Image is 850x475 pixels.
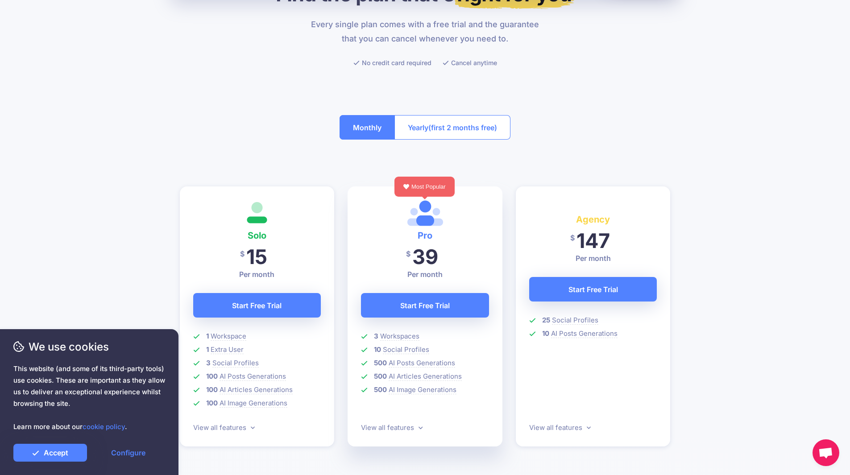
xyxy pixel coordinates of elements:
a: Configure [91,444,165,462]
p: Per month [361,269,489,280]
span: This website (and some of its third-party tools) use cookies. These are important as they allow u... [13,363,165,433]
b: 100 [206,385,218,394]
b: 3 [374,332,378,340]
b: 1 [206,332,209,340]
button: Monthly [340,115,395,140]
b: 25 [542,316,550,324]
b: 500 [374,372,387,380]
a: View all features [529,423,591,432]
span: Social Profiles [552,316,598,325]
a: View all features [193,423,255,432]
b: 10 [374,345,381,354]
b: 100 [206,399,218,407]
p: Per month [193,269,321,280]
b: 3 [206,359,211,367]
div: Most Popular [394,177,455,197]
li: No credit card required [353,57,431,68]
span: We use cookies [13,339,165,355]
span: AI Image Generations [389,385,456,394]
h4: Pro [361,228,489,243]
span: 15 [246,244,267,269]
p: Per month [529,253,657,264]
a: Start Free Trial [361,293,489,318]
a: cookie policy [83,422,125,431]
span: Social Profiles [212,359,259,368]
li: Cancel anytime [443,57,497,68]
h4: Solo [193,228,321,243]
span: $ [570,228,575,248]
a: Open chat [813,439,839,466]
span: Workspace [211,332,246,341]
a: View all features [361,423,423,432]
a: Start Free Trial [193,293,321,318]
span: 147 [576,228,610,253]
b: 100 [206,372,218,380]
span: Workspaces [380,332,419,341]
a: Accept [13,444,87,462]
b: 500 [374,359,387,367]
button: Yearly(first 2 months free) [394,115,510,140]
span: $ [240,244,245,264]
span: $ [406,244,410,264]
span: AI Image Generations [220,399,287,408]
b: 10 [542,329,549,338]
b: 500 [374,385,387,394]
span: 39 [412,244,438,269]
b: 1 [206,345,209,354]
span: Extra User [211,345,244,354]
span: AI Posts Generations [551,329,618,338]
h4: Agency [529,212,657,227]
span: Social Profiles [383,345,429,354]
span: AI Posts Generations [389,359,455,368]
span: AI Articles Generations [389,372,462,381]
span: AI Articles Generations [220,385,293,394]
a: Start Free Trial [529,277,657,302]
p: Every single plan comes with a free trial and the guarantee that you can cancel whenever you need... [306,17,544,46]
span: AI Posts Generations [220,372,286,381]
span: (first 2 months free) [428,120,497,135]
